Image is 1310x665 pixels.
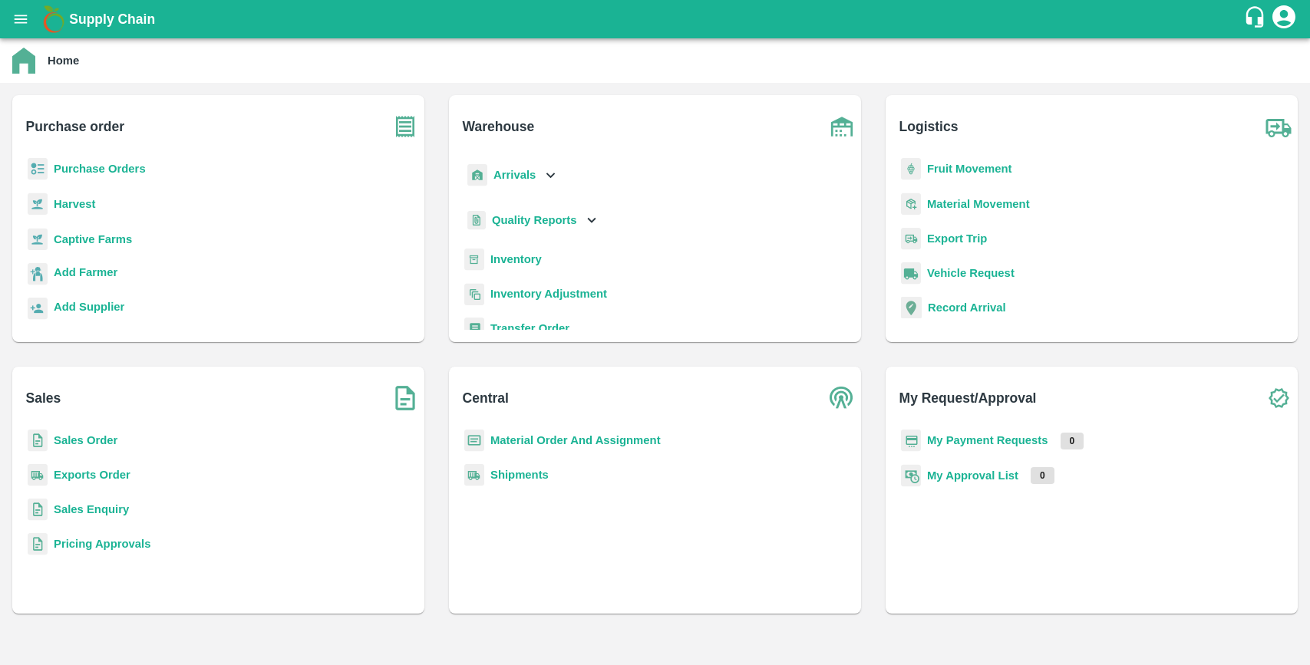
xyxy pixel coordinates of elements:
[490,434,661,446] a: Material Order And Assignment
[28,499,48,521] img: sales
[12,48,35,74] img: home
[928,301,1006,314] a: Record Arrival
[54,298,124,319] a: Add Supplier
[1270,3,1298,35] div: account of current user
[823,107,861,146] img: warehouse
[493,169,536,181] b: Arrivals
[464,205,600,236] div: Quality Reports
[464,464,484,486] img: shipments
[48,54,79,67] b: Home
[26,116,124,137] b: Purchase order
[1061,433,1084,449] p: 0
[3,2,38,37] button: open drawer
[901,158,921,180] img: fruit
[490,253,542,265] a: Inventory
[1243,5,1270,33] div: customer-support
[26,387,61,409] b: Sales
[463,387,509,409] b: Central
[28,193,48,216] img: harvest
[69,8,1243,30] a: Supply Chain
[901,228,921,250] img: delivery
[28,228,48,251] img: harvest
[464,283,484,305] img: inventory
[901,262,921,285] img: vehicle
[467,211,486,230] img: qualityReport
[28,158,48,180] img: reciept
[464,158,559,193] div: Arrivals
[464,318,484,340] img: whTransfer
[54,233,132,245] a: Captive Farms
[927,198,1030,210] a: Material Movement
[28,533,48,555] img: sales
[38,4,69,35] img: logo
[54,264,117,285] a: Add Farmer
[927,267,1015,279] a: Vehicle Request
[464,249,484,271] img: whInventory
[69,12,155,27] b: Supply Chain
[490,288,607,300] a: Inventory Adjustment
[54,434,117,446] a: Sales Order
[1259,379,1298,417] img: check
[54,266,117,278] b: Add Farmer
[927,163,1012,175] a: Fruit Movement
[1031,467,1054,484] p: 0
[927,434,1048,446] a: My Payment Requests
[901,193,921,216] img: material
[463,116,535,137] b: Warehouse
[54,198,95,210] a: Harvest
[386,107,424,146] img: purchase
[927,469,1018,482] a: My Approval List
[28,263,48,285] img: farmer
[386,379,424,417] img: soSales
[823,379,861,417] img: central
[490,469,549,481] a: Shipments
[490,322,569,334] a: Transfer Order
[899,387,1037,409] b: My Request/Approval
[467,164,487,186] img: whArrival
[464,430,484,452] img: centralMaterial
[28,298,48,320] img: supplier
[54,163,146,175] a: Purchase Orders
[492,214,577,226] b: Quality Reports
[901,430,921,452] img: payment
[901,297,922,318] img: recordArrival
[54,538,150,550] a: Pricing Approvals
[54,301,124,313] b: Add Supplier
[28,464,48,486] img: shipments
[28,430,48,452] img: sales
[54,503,129,515] a: Sales Enquiry
[901,464,921,487] img: approval
[899,116,959,137] b: Logistics
[1259,107,1298,146] img: truck
[927,232,987,245] a: Export Trip
[54,469,130,481] a: Exports Order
